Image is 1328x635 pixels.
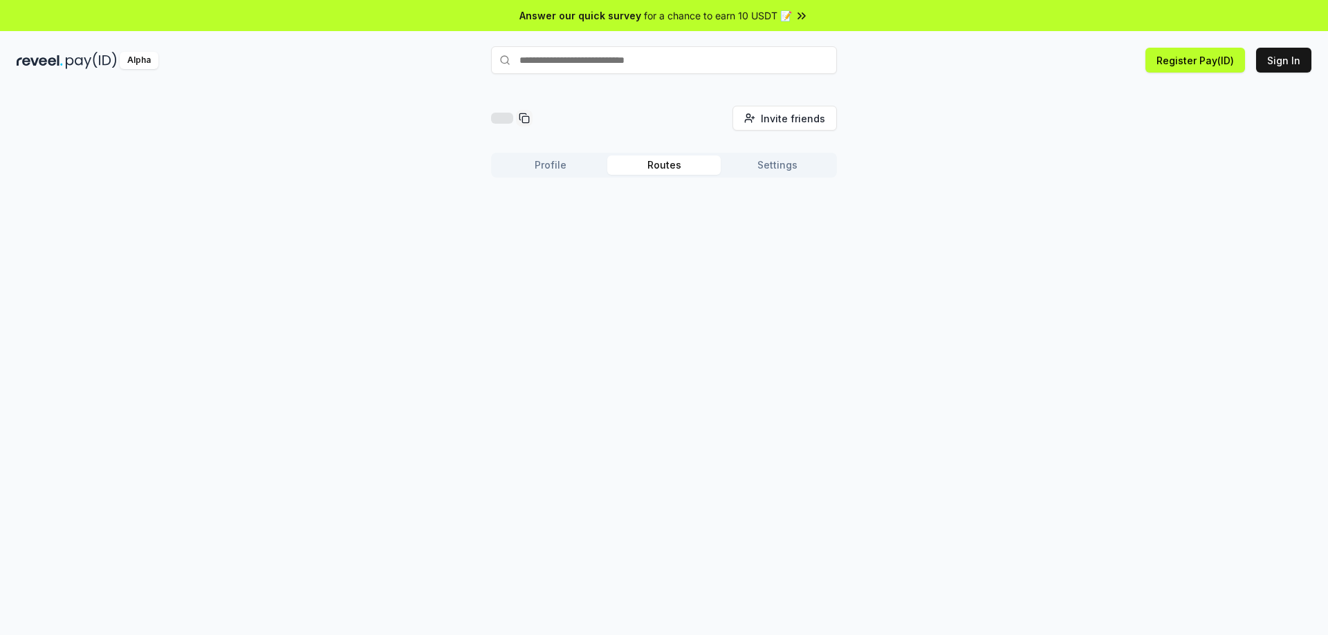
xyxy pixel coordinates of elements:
[721,155,834,175] button: Settings
[519,8,641,23] span: Answer our quick survey
[66,52,117,69] img: pay_id
[1145,48,1245,73] button: Register Pay(ID)
[644,8,792,23] span: for a chance to earn 10 USDT 📝
[17,52,63,69] img: reveel_dark
[120,52,158,69] div: Alpha
[494,155,607,175] button: Profile
[732,106,837,131] button: Invite friends
[761,111,825,126] span: Invite friends
[1256,48,1311,73] button: Sign In
[607,155,721,175] button: Routes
